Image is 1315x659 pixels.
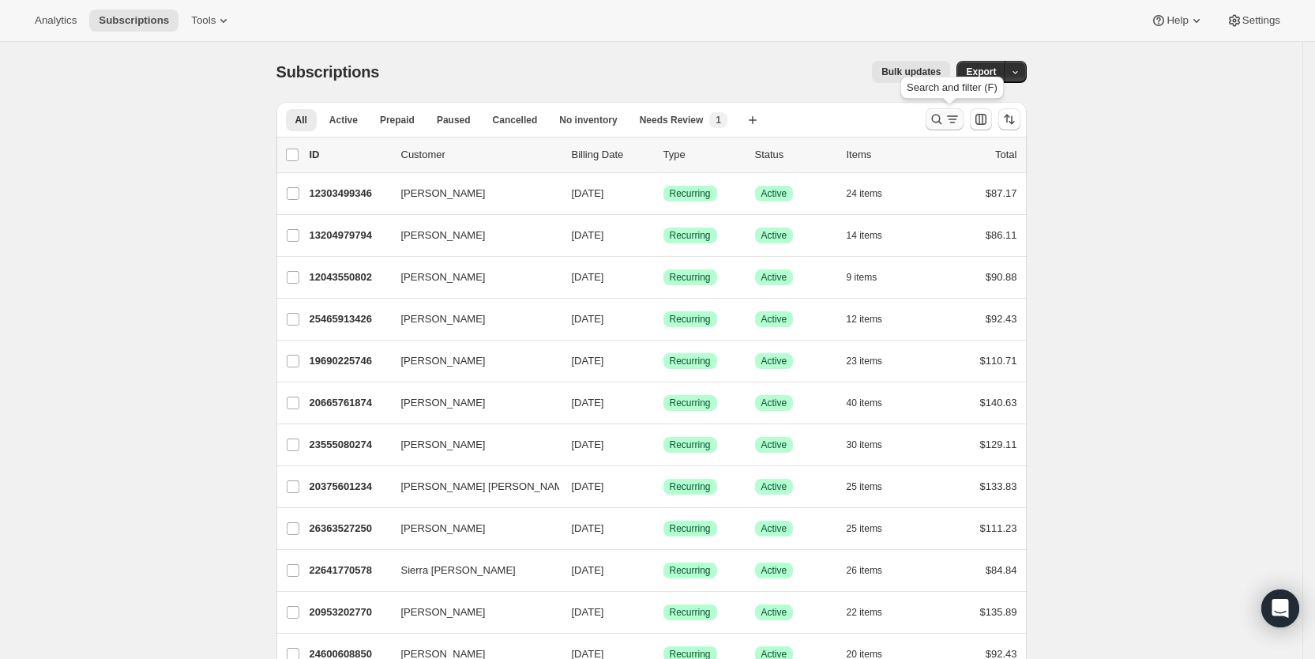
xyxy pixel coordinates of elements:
[670,271,711,284] span: Recurring
[392,516,550,541] button: [PERSON_NAME]
[986,564,1017,576] span: $84.84
[761,564,787,577] span: Active
[329,114,358,126] span: Active
[572,313,604,325] span: [DATE]
[847,559,900,582] button: 26 items
[392,265,550,290] button: [PERSON_NAME]
[310,147,1017,163] div: IDCustomerBilling DateTypeStatusItemsTotal
[310,350,1017,372] div: 19690225746[PERSON_NAME][DATE]SuccessRecurringSuccessActive23 items$110.71
[755,147,834,163] p: Status
[392,474,550,499] button: [PERSON_NAME] [PERSON_NAME]
[401,353,486,369] span: [PERSON_NAME]
[182,9,241,32] button: Tools
[980,522,1017,534] span: $111.23
[310,521,389,537] p: 26363527250
[89,9,178,32] button: Subscriptions
[572,564,604,576] span: [DATE]
[392,348,550,374] button: [PERSON_NAME]
[1261,589,1299,627] div: Open Intercom Messenger
[310,266,1017,288] div: 12043550802[PERSON_NAME][DATE]SuccessRecurringSuccessActive9 items$90.88
[670,606,711,619] span: Recurring
[986,187,1017,199] span: $87.17
[99,14,169,27] span: Subscriptions
[881,66,941,78] span: Bulk updates
[998,108,1020,130] button: Sort the results
[847,434,900,456] button: 30 items
[310,434,1017,456] div: 23555080274[PERSON_NAME][DATE]SuccessRecurringSuccessActive30 items$129.11
[986,229,1017,241] span: $86.11
[847,476,900,498] button: 25 items
[670,313,711,326] span: Recurring
[670,187,711,200] span: Recurring
[761,313,787,326] span: Active
[761,606,787,619] span: Active
[847,480,882,493] span: 25 items
[761,439,787,451] span: Active
[437,114,471,126] span: Paused
[295,114,307,126] span: All
[310,395,389,411] p: 20665761874
[847,392,900,414] button: 40 items
[670,229,711,242] span: Recurring
[572,229,604,241] span: [DATE]
[401,479,573,495] span: [PERSON_NAME] [PERSON_NAME]
[847,518,900,540] button: 25 items
[401,269,486,285] span: [PERSON_NAME]
[310,353,389,369] p: 19690225746
[716,114,721,126] span: 1
[572,439,604,450] span: [DATE]
[847,601,900,623] button: 22 items
[310,392,1017,414] div: 20665761874[PERSON_NAME][DATE]SuccessRecurringSuccessActive40 items$140.63
[847,187,882,200] span: 24 items
[670,439,711,451] span: Recurring
[310,479,389,495] p: 20375601234
[310,559,1017,582] div: 22641770578Sierra [PERSON_NAME][DATE]SuccessRecurringSuccessActive26 items$84.84
[847,355,882,367] span: 23 items
[995,147,1016,163] p: Total
[310,308,1017,330] div: 25465913426[PERSON_NAME][DATE]SuccessRecurringSuccessActive12 items$92.43
[966,66,996,78] span: Export
[847,564,882,577] span: 26 items
[392,307,550,332] button: [PERSON_NAME]
[956,61,1005,83] button: Export
[663,147,742,163] div: Type
[310,563,389,578] p: 22641770578
[740,109,765,131] button: Create new view
[310,476,1017,498] div: 20375601234[PERSON_NAME] [PERSON_NAME][DATE]SuccessRecurringSuccessActive25 items$133.83
[670,355,711,367] span: Recurring
[310,437,389,453] p: 23555080274
[986,271,1017,283] span: $90.88
[640,114,704,126] span: Needs Review
[401,437,486,453] span: [PERSON_NAME]
[310,518,1017,540] div: 26363527250[PERSON_NAME][DATE]SuccessRecurringSuccessActive25 items$111.23
[559,114,617,126] span: No inventory
[572,271,604,283] span: [DATE]
[380,114,415,126] span: Prepaid
[847,308,900,330] button: 12 items
[572,522,604,534] span: [DATE]
[670,397,711,409] span: Recurring
[761,355,787,367] span: Active
[847,224,900,247] button: 14 items
[761,522,787,535] span: Active
[847,183,900,205] button: 24 items
[980,480,1017,492] span: $133.83
[847,313,882,326] span: 12 items
[872,61,950,83] button: Bulk updates
[761,397,787,409] span: Active
[310,186,389,201] p: 12303499346
[847,522,882,535] span: 25 items
[401,147,559,163] p: Customer
[25,9,86,32] button: Analytics
[761,480,787,493] span: Active
[572,397,604,409] span: [DATE]
[980,397,1017,409] span: $140.63
[401,311,486,327] span: [PERSON_NAME]
[392,390,550,416] button: [PERSON_NAME]
[310,604,389,620] p: 20953202770
[401,604,486,620] span: [PERSON_NAME]
[986,313,1017,325] span: $92.43
[847,266,895,288] button: 9 items
[847,439,882,451] span: 30 items
[1141,9,1213,32] button: Help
